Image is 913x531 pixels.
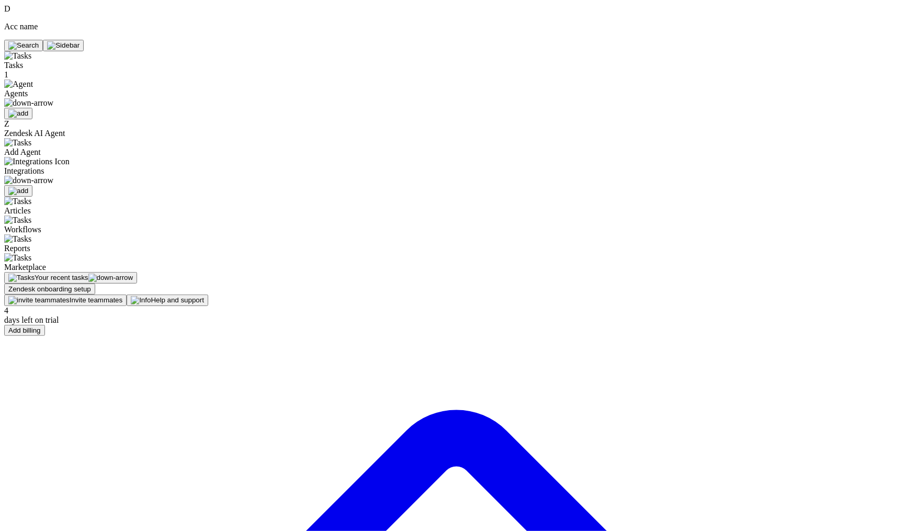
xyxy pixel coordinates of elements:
[8,109,28,118] img: add
[4,51,31,61] img: Tasks
[4,176,53,185] img: down-arrow
[151,296,204,304] span: Help and support
[4,80,33,89] img: Agent
[4,272,137,284] button: Your recent tasks
[4,138,31,148] img: Tasks
[131,296,151,304] img: Info
[4,89,909,108] span: Agents
[35,274,88,281] span: Your recent tasks
[47,41,80,50] img: Sidebar
[4,129,65,138] span: Zendesk AI Agent
[4,263,46,272] span: Marketplace
[4,315,59,324] span: days left on trial
[70,296,122,304] span: Invite teammates
[88,274,133,282] img: down-arrow
[4,197,31,206] img: Tasks
[8,296,70,304] img: invite teammates
[4,216,31,225] img: Tasks
[4,244,30,253] span: Reports
[8,41,39,50] img: Search
[4,206,31,215] span: Articles
[4,284,95,295] button: Zendesk onboarding setup
[4,61,23,70] span: Tasks
[4,157,70,166] img: Integrations Icon
[8,187,28,195] img: add
[4,4,10,13] span: D
[4,148,41,156] span: Add Agent
[4,22,909,31] p: Acc name
[8,274,35,282] img: Tasks
[4,98,53,108] img: down-arrow
[4,119,9,128] span: Z
[127,295,208,306] button: Help and support
[4,253,31,263] img: Tasks
[4,295,127,306] button: Invite teammates
[4,225,41,234] span: Workflows
[4,325,45,336] button: Add billing
[4,70,8,79] span: 1
[4,234,31,244] img: Tasks
[4,306,909,315] div: 4
[4,166,909,185] span: Integrations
